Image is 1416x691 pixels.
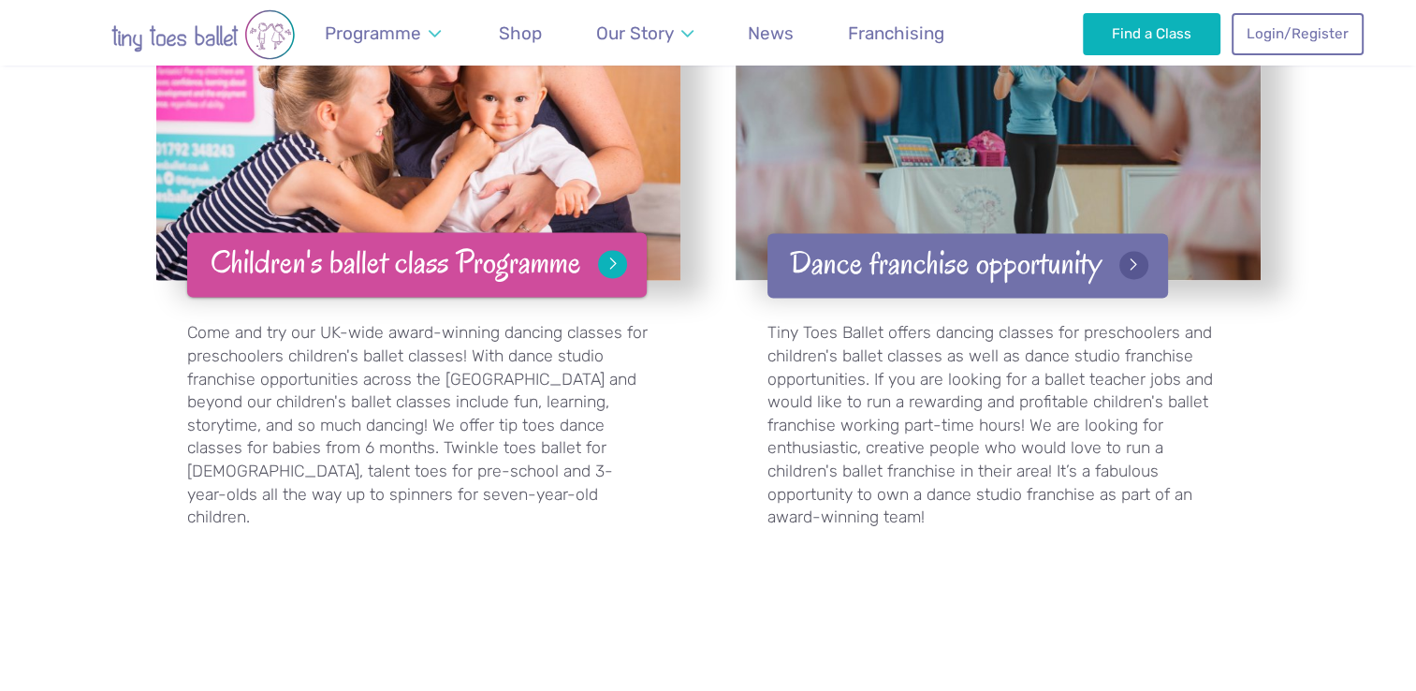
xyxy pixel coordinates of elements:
[499,22,542,44] span: Shop
[748,22,794,44] span: News
[1232,13,1363,54] a: Login/Register
[848,22,944,44] span: Franchising
[767,233,1168,298] a: Dance franchise opportunity
[187,232,647,297] a: Children's ballet class Programme
[839,11,954,55] a: Franchising
[53,9,353,60] img: tiny toes ballet
[739,11,803,55] a: News
[587,11,702,55] a: Our Story
[490,11,551,55] a: Shop
[1083,13,1220,54] a: Find a Class
[316,11,450,55] a: Programme
[325,22,421,44] span: Programme
[596,22,674,44] span: Our Story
